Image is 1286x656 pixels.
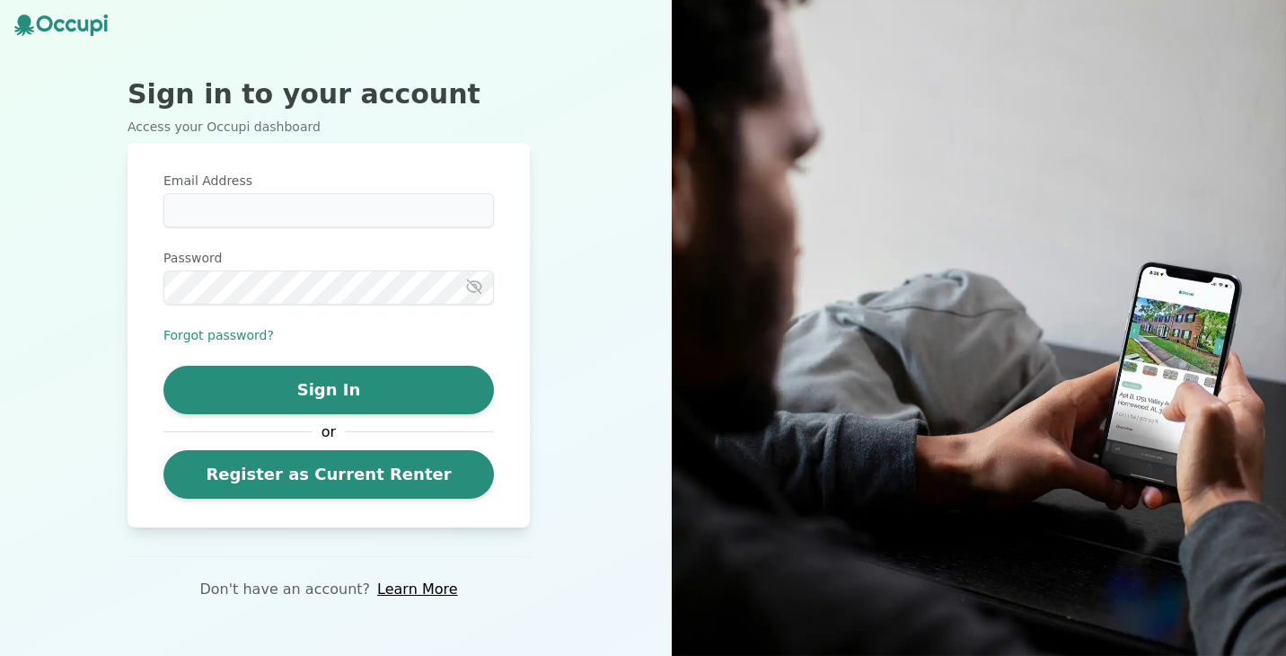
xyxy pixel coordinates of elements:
[313,421,345,443] span: or
[163,249,494,267] label: Password
[163,326,274,344] button: Forgot password?
[163,172,494,190] label: Email Address
[163,450,494,499] a: Register as Current Renter
[199,579,370,600] p: Don't have an account?
[163,366,494,414] button: Sign In
[128,118,530,136] p: Access your Occupi dashboard
[128,78,530,111] h2: Sign in to your account
[377,579,457,600] a: Learn More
